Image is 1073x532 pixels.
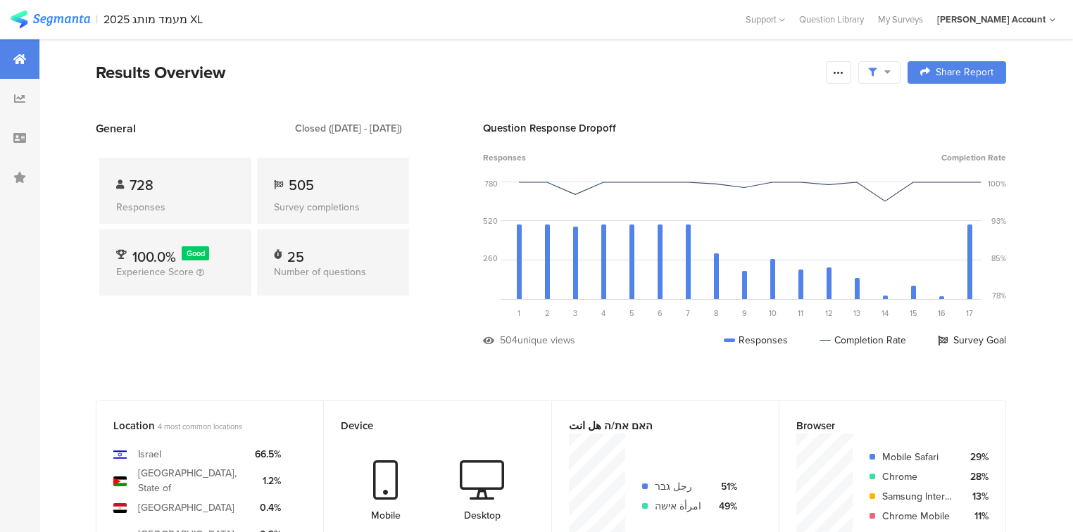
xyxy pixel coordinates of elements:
[464,508,501,523] div: Desktop
[991,215,1006,227] div: 93%
[655,479,701,494] div: رجل גבר
[629,308,634,319] span: 5
[882,489,953,504] div: Samsung Internet
[769,308,777,319] span: 10
[713,499,737,514] div: 49%
[483,215,498,227] div: 520
[545,308,550,319] span: 2
[964,489,989,504] div: 13%
[274,200,392,215] div: Survey completions
[988,178,1006,189] div: 100%
[138,466,244,495] div: [GEOGRAPHIC_DATA], State of
[255,500,281,515] div: 0.4%
[742,308,747,319] span: 9
[686,308,690,319] span: 7
[138,447,161,462] div: Israel
[11,11,90,28] img: segmanta logo
[517,308,520,319] span: 1
[371,508,401,523] div: Mobile
[941,151,1006,164] span: Completion Rate
[882,469,953,484] div: Chrome
[517,333,575,348] div: unique views
[483,151,526,164] span: Responses
[187,248,205,259] span: Good
[96,60,819,85] div: Results Overview
[938,308,946,319] span: 16
[798,308,803,319] span: 11
[103,13,203,26] div: 2025 מעמד מותג XL
[287,246,304,260] div: 25
[964,450,989,464] div: 29%
[158,421,242,432] span: 4 most common locations
[289,175,314,196] span: 505
[881,308,889,319] span: 14
[96,120,136,137] span: General
[255,474,281,488] div: 1.2%
[116,265,194,279] span: Experience Score
[853,308,860,319] span: 13
[274,265,366,279] span: Number of questions
[825,308,833,319] span: 12
[255,447,281,462] div: 66.5%
[992,290,1006,301] div: 78%
[601,308,605,319] span: 4
[484,178,498,189] div: 780
[483,120,1006,136] div: Question Response Dropoff
[138,500,234,515] div: [GEOGRAPHIC_DATA]
[796,418,965,433] div: Browser
[96,11,98,27] div: |
[820,333,906,348] div: Completion Rate
[714,308,718,319] span: 8
[483,253,498,264] div: 260
[724,333,788,348] div: Responses
[713,479,737,494] div: 51%
[882,450,953,464] div: Mobile Safari
[341,418,510,433] div: Device
[792,13,871,26] a: Question Library
[113,418,283,433] div: Location
[658,308,663,319] span: 6
[871,13,930,26] a: My Surveys
[655,499,701,514] div: امرأة אישה
[573,308,577,319] span: 3
[116,200,234,215] div: Responses
[964,469,989,484] div: 28%
[569,418,739,433] div: האם את/ה هل انت
[882,509,953,524] div: Chrome Mobile
[746,8,785,30] div: Support
[910,308,917,319] span: 15
[130,175,153,196] span: 728
[132,246,176,267] span: 100.0%
[295,121,402,136] div: Closed ([DATE] - [DATE])
[936,68,993,77] span: Share Report
[937,13,1046,26] div: [PERSON_NAME] Account
[966,308,973,319] span: 17
[964,509,989,524] div: 11%
[500,333,517,348] div: 504
[938,333,1006,348] div: Survey Goal
[991,253,1006,264] div: 85%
